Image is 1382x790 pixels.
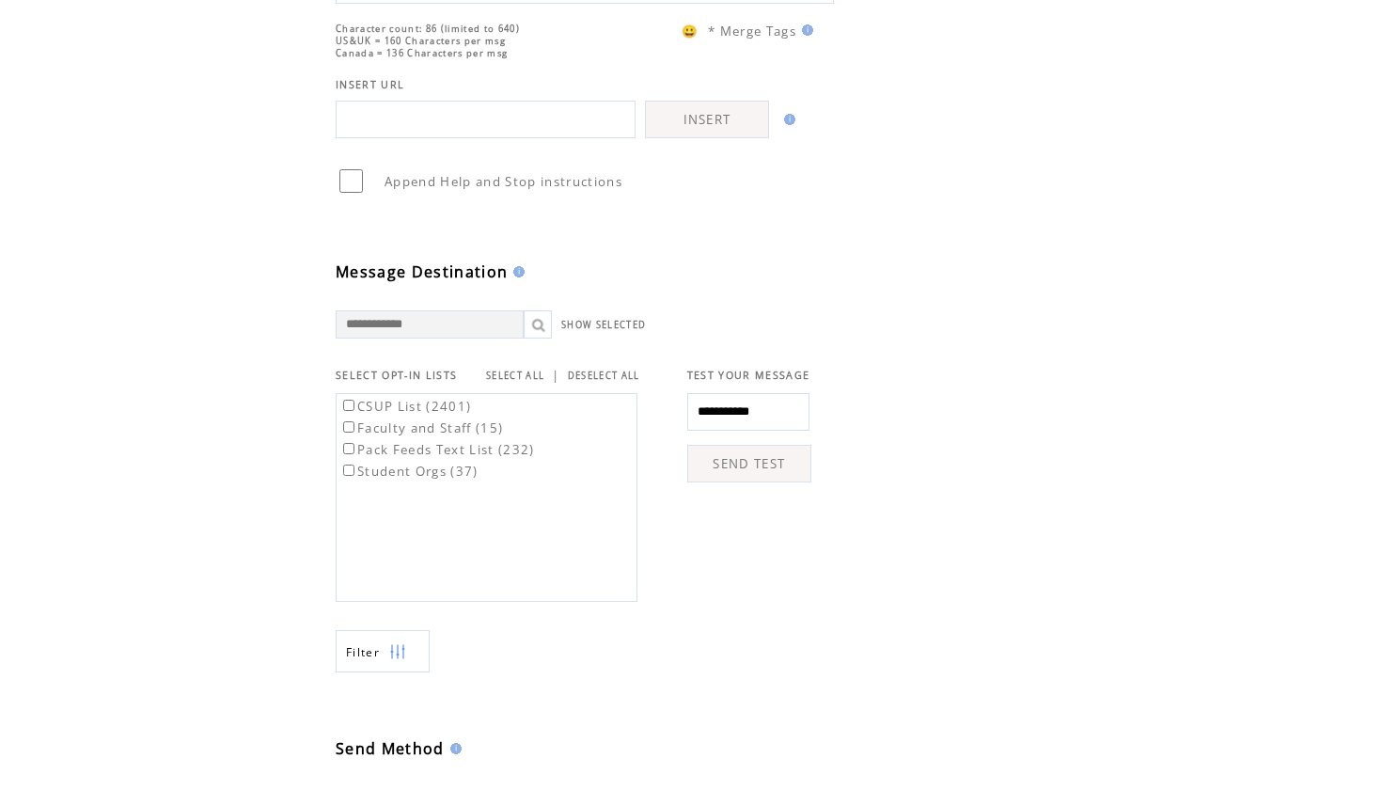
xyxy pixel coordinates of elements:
[343,443,354,454] input: Pack Feeds Text List (232)
[343,465,354,476] input: Student Orgs (37)
[336,738,445,759] span: Send Method
[339,463,479,480] label: Student Orgs (37)
[796,24,813,36] img: help.gif
[336,47,508,59] span: Canada = 136 Characters per msg
[336,35,506,47] span: US&UK = 160 Characters per msg
[486,370,544,382] a: SELECT ALL
[339,419,503,436] label: Faculty and Staff (15)
[687,369,810,382] span: TEST YOUR MESSAGE
[385,173,622,190] span: Append Help and Stop instructions
[339,398,471,415] label: CSUP List (2401)
[708,23,796,39] span: * Merge Tags
[336,78,404,91] span: INSERT URL
[508,266,525,277] img: help.gif
[346,644,380,660] span: Show filters
[336,369,457,382] span: SELECT OPT-IN LISTS
[645,101,769,138] a: INSERT
[778,114,795,125] img: help.gif
[682,23,699,39] span: 😀
[336,630,430,672] a: Filter
[343,421,354,433] input: Faculty and Staff (15)
[389,631,406,673] img: filters.png
[568,370,640,382] a: DESELECT ALL
[445,743,462,754] img: help.gif
[687,445,811,482] a: SEND TEST
[561,319,646,331] a: SHOW SELECTED
[339,441,535,458] label: Pack Feeds Text List (232)
[343,400,354,411] input: CSUP List (2401)
[552,367,559,384] span: |
[336,261,508,282] span: Message Destination
[336,23,520,35] span: Character count: 86 (limited to 640)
